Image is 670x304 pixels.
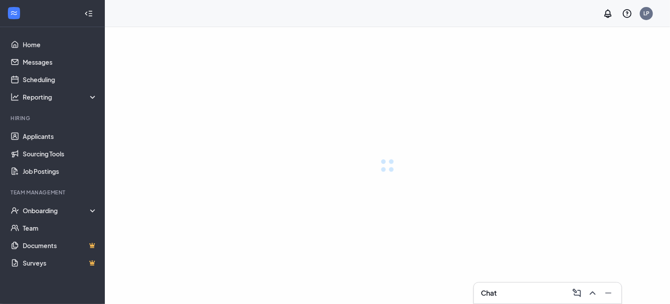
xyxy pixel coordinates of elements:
[23,254,97,272] a: SurveysCrown
[23,145,97,162] a: Sourcing Tools
[23,128,97,145] a: Applicants
[10,9,18,17] svg: WorkstreamLogo
[643,10,649,17] div: LP
[572,288,582,298] svg: ComposeMessage
[601,286,615,300] button: Minimize
[10,93,19,101] svg: Analysis
[84,9,93,18] svg: Collapse
[587,288,598,298] svg: ChevronUp
[603,288,614,298] svg: Minimize
[23,162,97,180] a: Job Postings
[23,93,98,101] div: Reporting
[603,8,613,19] svg: Notifications
[585,286,599,300] button: ChevronUp
[481,288,497,298] h3: Chat
[10,114,96,122] div: Hiring
[23,219,97,237] a: Team
[23,206,98,215] div: Onboarding
[622,8,632,19] svg: QuestionInfo
[10,206,19,215] svg: UserCheck
[23,237,97,254] a: DocumentsCrown
[10,189,96,196] div: Team Management
[23,53,97,71] a: Messages
[569,286,583,300] button: ComposeMessage
[23,36,97,53] a: Home
[23,71,97,88] a: Scheduling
